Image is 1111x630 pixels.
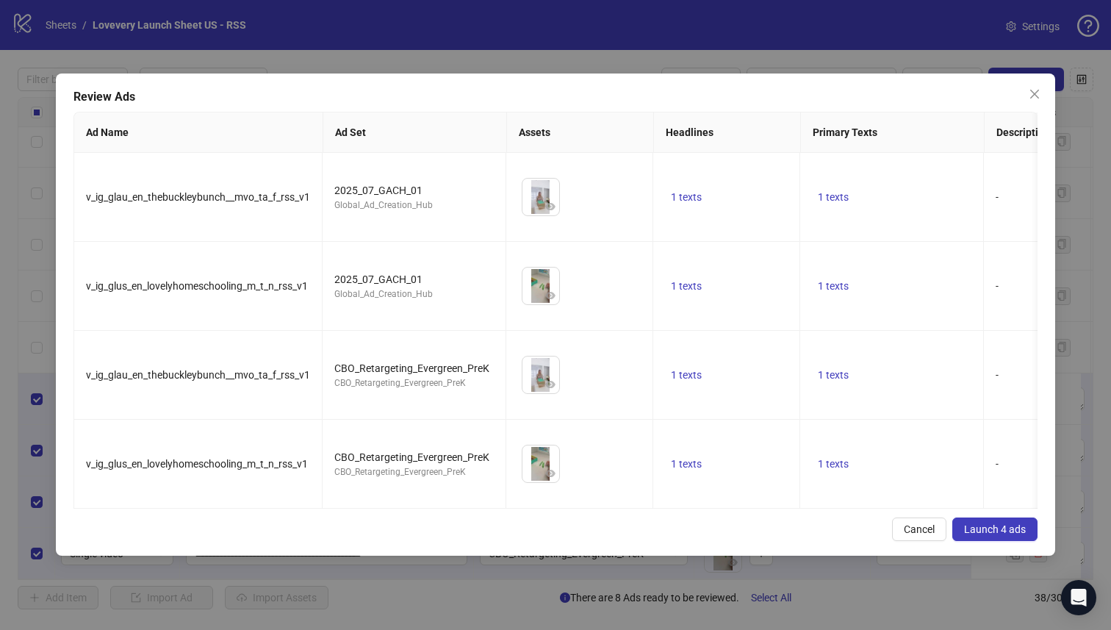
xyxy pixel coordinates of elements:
button: 1 texts [812,366,855,384]
span: close [1029,88,1040,100]
button: Close [1023,82,1046,106]
img: Asset 1 [522,445,559,482]
button: 1 texts [665,188,708,206]
div: 2025_07_GACH_01 [334,182,494,198]
span: 1 texts [818,280,849,292]
span: v_ig_glus_en_lovelyhomeschooling_m_t_n_rss_v1 [86,458,308,470]
button: Preview [542,376,559,393]
th: Primary Texts [801,112,985,153]
span: 1 texts [671,280,702,292]
img: Asset 1 [522,268,559,304]
span: - [996,280,999,292]
span: v_ig_glus_en_lovelyhomeschooling_m_t_n_rss_v1 [86,280,308,292]
div: CBO_Retargeting_Evergreen_PreK [334,449,494,465]
div: CBO_Retargeting_Evergreen_PreK [334,360,494,376]
button: 1 texts [665,366,708,384]
img: Asset 1 [522,357,559,393]
button: Launch 4 ads [952,518,1038,541]
span: Launch 4 ads [964,523,1026,535]
span: 1 texts [818,191,849,203]
span: - [996,369,999,381]
span: v_ig_glau_en_thebuckleybunch__mvo_ta_f_rss_v1 [86,191,310,203]
div: 2025_07_GACH_01 [334,271,494,287]
span: eye [545,379,555,390]
div: Open Intercom Messenger [1061,580,1096,615]
span: eye [545,201,555,212]
button: 1 texts [665,277,708,295]
span: 1 texts [671,369,702,381]
div: Review Ads [73,88,1038,106]
div: Global_Ad_Creation_Hub [334,198,494,212]
th: Ad Name [74,112,323,153]
span: 1 texts [671,458,702,470]
img: Asset 1 [522,179,559,215]
button: Cancel [892,518,946,541]
button: 1 texts [812,188,855,206]
span: - [996,458,999,470]
span: 1 texts [818,458,849,470]
th: Headlines [654,112,801,153]
span: eye [545,468,555,479]
div: CBO_Retargeting_Evergreen_PreK [334,376,494,390]
button: 1 texts [665,455,708,473]
button: 1 texts [812,455,855,473]
span: eye [545,290,555,301]
button: 1 texts [812,277,855,295]
span: 1 texts [818,369,849,381]
th: Ad Set [323,112,507,153]
button: Preview [542,198,559,215]
div: Global_Ad_Creation_Hub [334,287,494,301]
span: - [996,191,999,203]
span: v_ig_glau_en_thebuckleybunch__mvo_ta_f_rss_v1 [86,369,310,381]
span: Cancel [904,523,935,535]
div: CBO_Retargeting_Evergreen_PreK [334,465,494,479]
span: 1 texts [671,191,702,203]
th: Assets [507,112,654,153]
button: Preview [542,287,559,304]
button: Preview [542,465,559,482]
